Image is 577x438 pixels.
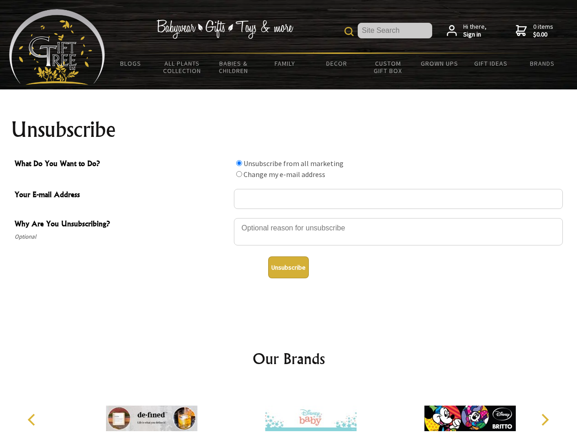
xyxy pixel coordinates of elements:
span: Hi there, [463,23,487,39]
a: Family [259,54,311,73]
a: Grown Ups [413,54,465,73]
label: Change my e-mail address [244,170,325,179]
input: Your E-mail Address [234,189,563,209]
span: Why Are You Unsubscribing? [15,218,229,231]
span: Optional [15,231,229,242]
input: Site Search [358,23,432,38]
button: Next [535,410,555,430]
span: Your E-mail Address [15,189,229,202]
h1: Unsubscribe [11,119,566,141]
a: Babies & Children [208,54,259,80]
span: What Do You Want to Do? [15,158,229,171]
a: Hi there,Sign in [447,23,487,39]
img: Babywear - Gifts - Toys & more [156,20,293,39]
input: What Do You Want to Do? [236,160,242,166]
a: Custom Gift Box [362,54,414,80]
a: BLOGS [105,54,157,73]
button: Unsubscribe [268,256,309,278]
textarea: Why Are You Unsubscribing? [234,218,563,245]
a: All Plants Collection [157,54,208,80]
img: product search [344,27,354,36]
strong: Sign in [463,31,487,39]
input: What Do You Want to Do? [236,171,242,177]
a: 0 items$0.00 [516,23,553,39]
h2: Our Brands [18,348,559,370]
span: 0 items [533,22,553,39]
strong: $0.00 [533,31,553,39]
a: Gift Ideas [465,54,517,73]
a: Decor [311,54,362,73]
label: Unsubscribe from all marketing [244,159,344,168]
a: Brands [517,54,568,73]
img: Babyware - Gifts - Toys and more... [9,9,105,85]
button: Previous [23,410,43,430]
